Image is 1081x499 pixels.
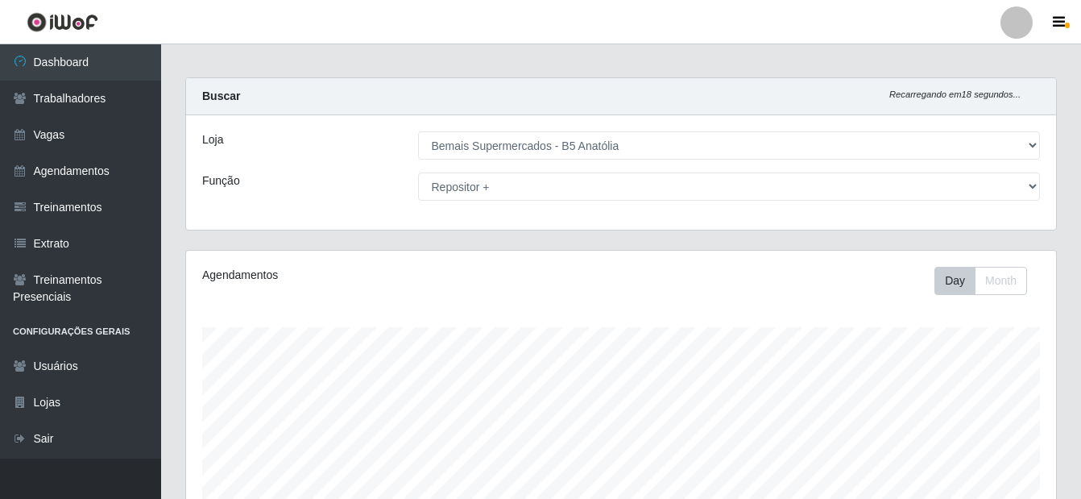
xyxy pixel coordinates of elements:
[27,12,98,32] img: CoreUI Logo
[202,267,537,284] div: Agendamentos
[202,89,240,102] strong: Buscar
[202,131,223,148] label: Loja
[934,267,1027,295] div: First group
[975,267,1027,295] button: Month
[202,173,240,189] label: Função
[934,267,975,295] button: Day
[934,267,1040,295] div: Toolbar with button groups
[889,89,1021,99] i: Recarregando em 18 segundos...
